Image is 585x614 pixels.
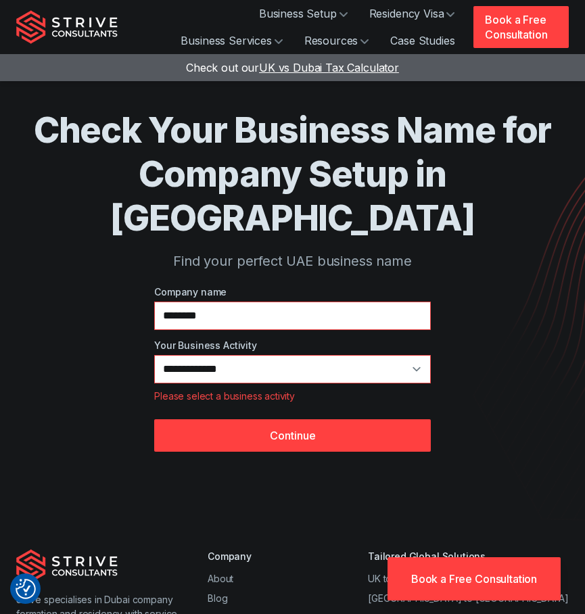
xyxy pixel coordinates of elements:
h1: Check Your Business Name for Company Setup in [GEOGRAPHIC_DATA] [16,108,569,240]
a: UK to [GEOGRAPHIC_DATA] [368,573,488,584]
button: Continue [154,419,431,452]
a: Business Services [170,27,293,54]
a: [GEOGRAPHIC_DATA] to [GEOGRAPHIC_DATA] [368,592,569,604]
label: Company name [154,285,431,299]
button: Consent Preferences [16,579,36,599]
a: Check out ourUK vs Dubai Tax Calculator [186,61,399,74]
div: Company [208,549,329,563]
p: Find your perfect UAE business name [16,251,569,271]
span: UK vs Dubai Tax Calculator [259,61,399,74]
img: Strive Consultants [16,10,118,44]
div: Tailored Global Solutions [368,549,569,563]
div: Please select a business activity [154,389,431,403]
label: Your Business Activity [154,338,431,352]
img: Strive Consultants [16,549,118,583]
img: Revisit consent button [16,579,36,599]
a: Book a Free Consultation [388,557,561,600]
a: Resources [294,27,380,54]
a: About [208,573,233,584]
a: Case Studies [379,27,465,54]
a: Book a Free Consultation [473,6,569,48]
a: Blog [208,592,227,604]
